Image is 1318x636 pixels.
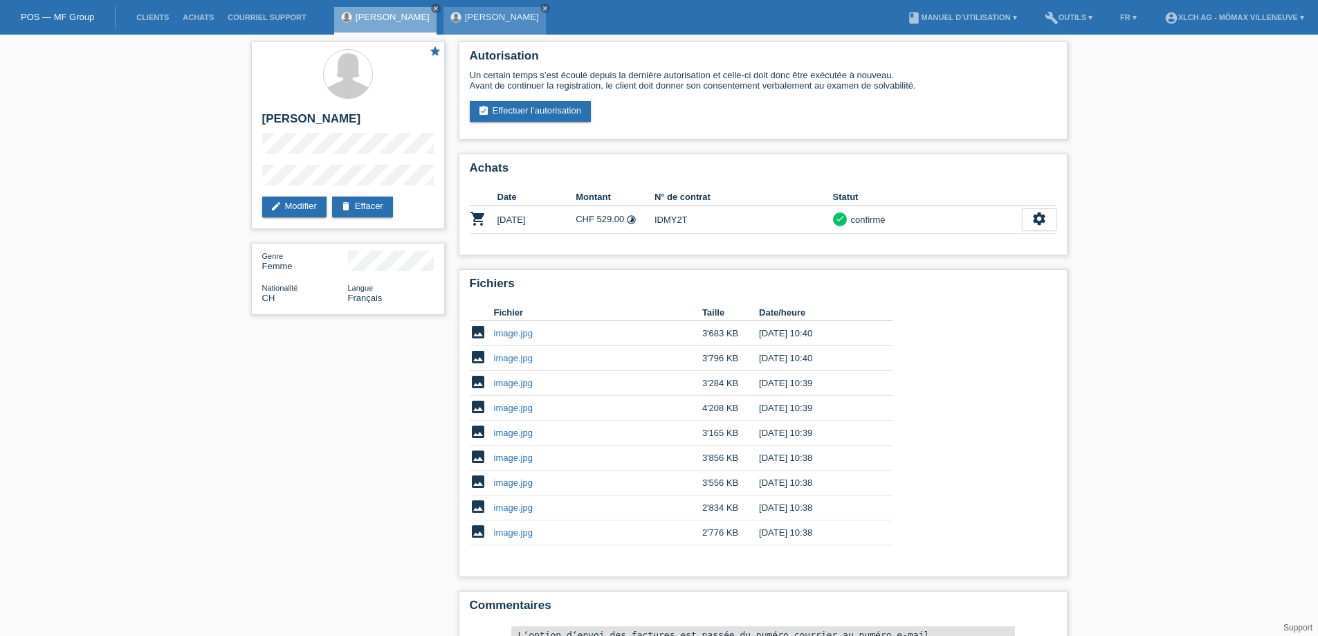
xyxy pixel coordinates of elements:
[470,349,486,365] i: image
[702,446,759,471] td: 3'856 KB
[494,353,533,363] a: image.jpg
[470,49,1056,70] h2: Autorisation
[494,502,533,513] a: image.jpg
[470,599,1056,619] h2: Commentaires
[1045,11,1059,25] i: build
[494,305,702,321] th: Fichier
[262,252,284,260] span: Genre
[1113,13,1144,21] a: FR ▾
[655,189,833,206] th: N° de contrat
[470,324,486,340] i: image
[494,328,533,338] a: image.jpg
[478,105,489,116] i: assignment_turned_in
[470,448,486,465] i: image
[1038,13,1099,21] a: buildOutils ▾
[1157,13,1311,21] a: account_circleXLCH AG - Mömax Villeneuve ▾
[470,277,1056,298] h2: Fichiers
[497,189,576,206] th: Date
[262,293,275,303] span: Suisse
[21,12,94,22] a: POS — MF Group
[702,371,759,396] td: 3'284 KB
[494,453,533,463] a: image.jpg
[429,45,441,60] a: star
[833,189,1022,206] th: Statut
[1164,11,1178,25] i: account_circle
[470,374,486,390] i: image
[432,5,439,12] i: close
[847,212,886,227] div: confirmé
[576,189,655,206] th: Montant
[494,403,533,413] a: image.jpg
[470,210,486,227] i: POSP00027777
[470,424,486,440] i: image
[470,161,1056,182] h2: Achats
[262,197,327,217] a: editModifier
[348,293,383,303] span: Français
[494,378,533,388] a: image.jpg
[702,321,759,346] td: 3'683 KB
[759,305,872,321] th: Date/heure
[348,284,374,292] span: Langue
[470,399,486,415] i: image
[576,206,655,234] td: CHF 529.00
[340,201,351,212] i: delete
[332,197,393,217] a: deleteEffacer
[702,520,759,545] td: 2'776 KB
[759,396,872,421] td: [DATE] 10:39
[129,13,176,21] a: Clients
[759,446,872,471] td: [DATE] 10:38
[702,471,759,496] td: 3'556 KB
[655,206,833,234] td: IDMY2T
[759,371,872,396] td: [DATE] 10:39
[494,527,533,538] a: image.jpg
[262,284,298,292] span: Nationalité
[470,498,486,515] i: image
[759,520,872,545] td: [DATE] 10:38
[759,421,872,446] td: [DATE] 10:39
[1283,623,1312,633] a: Support
[176,13,221,21] a: Achats
[262,112,434,133] h2: [PERSON_NAME]
[470,70,1056,91] div: Un certain temps s’est écoulé depuis la dernière autorisation et celle-ci doit donc être exécutée...
[542,5,549,12] i: close
[262,251,348,271] div: Femme
[759,471,872,496] td: [DATE] 10:38
[540,3,550,13] a: close
[497,206,576,234] td: [DATE]
[759,496,872,520] td: [DATE] 10:38
[835,214,845,224] i: check
[702,496,759,520] td: 2'834 KB
[221,13,313,21] a: Courriel Support
[907,11,921,25] i: book
[759,346,872,371] td: [DATE] 10:40
[271,201,282,212] i: edit
[702,396,759,421] td: 4'208 KB
[626,215,637,225] i: Taux fixes - Paiement d’intérêts par le client (24 versements)
[470,473,486,490] i: image
[702,305,759,321] th: Taille
[759,321,872,346] td: [DATE] 10:40
[900,13,1023,21] a: bookManuel d’utilisation ▾
[702,346,759,371] td: 3'796 KB
[465,12,539,22] a: [PERSON_NAME]
[356,12,430,22] a: [PERSON_NAME]
[470,523,486,540] i: image
[429,45,441,57] i: star
[494,478,533,488] a: image.jpg
[494,428,533,438] a: image.jpg
[431,3,441,13] a: close
[702,421,759,446] td: 3'165 KB
[1032,211,1047,226] i: settings
[470,101,591,122] a: assignment_turned_inEffectuer l’autorisation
